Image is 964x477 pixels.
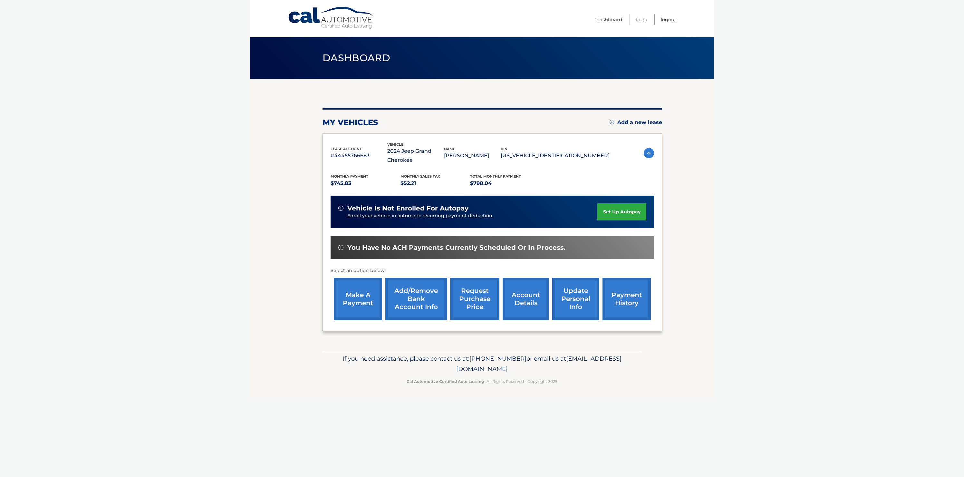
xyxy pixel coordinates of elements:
[501,147,507,151] span: vin
[636,14,647,25] a: FAQ's
[661,14,676,25] a: Logout
[387,142,403,147] span: vehicle
[610,120,614,124] img: add.svg
[444,147,455,151] span: name
[400,174,440,179] span: Monthly sales Tax
[596,14,622,25] a: Dashboard
[331,179,400,188] p: $745.83
[470,174,521,179] span: Total Monthly Payment
[610,119,662,126] a: Add a new lease
[644,148,654,158] img: accordion-active.svg
[400,179,470,188] p: $52.21
[470,179,540,188] p: $798.04
[347,204,468,212] span: vehicle is not enrolled for autopay
[334,278,382,320] a: make a payment
[407,379,484,384] strong: Cal Automotive Certified Auto Leasing
[323,52,390,64] span: Dashboard
[327,378,637,385] p: - All Rights Reserved - Copyright 2025
[327,354,637,374] p: If you need assistance, please contact us at: or email us at
[450,278,499,320] a: request purchase price
[501,151,610,160] p: [US_VEHICLE_IDENTIFICATION_NUMBER]
[347,212,597,219] p: Enroll your vehicle in automatic recurring payment deduction.
[323,118,378,127] h2: my vehicles
[552,278,599,320] a: update personal info
[338,206,343,211] img: alert-white.svg
[469,355,526,362] span: [PHONE_NUMBER]
[347,244,565,252] span: You have no ACH payments currently scheduled or in process.
[597,203,646,220] a: set up autopay
[331,151,387,160] p: #44455766683
[385,278,447,320] a: Add/Remove bank account info
[387,147,444,165] p: 2024 Jeep Grand Cherokee
[456,355,622,373] span: [EMAIL_ADDRESS][DOMAIN_NAME]
[503,278,549,320] a: account details
[288,6,375,29] a: Cal Automotive
[331,267,654,275] p: Select an option below:
[338,245,343,250] img: alert-white.svg
[331,147,362,151] span: lease account
[331,174,368,179] span: Monthly Payment
[602,278,651,320] a: payment history
[444,151,501,160] p: [PERSON_NAME]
